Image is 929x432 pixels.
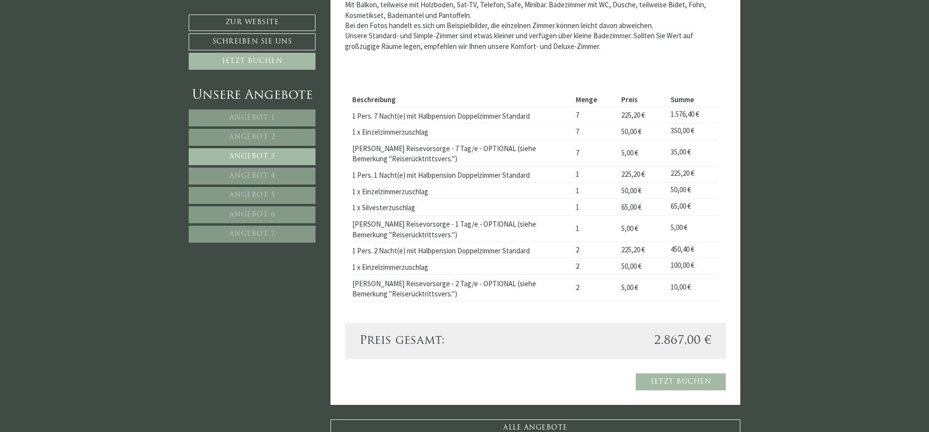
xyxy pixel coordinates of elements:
td: 1 [572,215,617,242]
a: Schreiben Sie uns [189,33,315,50]
span: 5,00 € [621,283,638,292]
td: 7 [572,107,617,123]
a: Jetzt buchen [189,53,315,70]
td: 1 x Einzelzimmerzuschlag [352,258,572,275]
span: Angebot 5 [229,192,275,199]
td: 450,40 € [667,242,719,258]
td: 65,00 € [667,199,719,215]
td: 1 Pers. 1 Nacht(e) mit Halbpension Doppelzimmer Standard [352,166,572,183]
span: Angebot 1 [229,114,275,122]
button: Senden [318,255,381,272]
td: 1 [572,183,617,199]
span: Angebot 2 [229,134,275,141]
td: 2 [572,242,617,258]
span: Angebot 3 [229,153,275,160]
td: 5,00 € [667,215,719,242]
a: Jetzt buchen [636,373,726,390]
td: 7 [572,139,617,166]
td: 1 x Einzelzimmerzuschlag [352,183,572,199]
td: 2 [572,275,617,301]
td: 7 [572,123,617,139]
td: 50,00 € [667,183,719,199]
td: 10,00 € [667,275,719,301]
small: 14:17 [15,45,138,51]
span: 225,20 € [621,245,645,254]
div: Preis gesamt: [352,333,536,349]
th: Summe [667,93,719,107]
td: [PERSON_NAME] Reisevorsorge - 2 Tag/e - OPTIONAL (siehe Bemerkung "Reiserücktrittsvers.") [352,275,572,301]
td: 1 [572,166,617,183]
td: 1 Pers. 7 Nacht(e) mit Halbpension Doppelzimmer Standard [352,107,572,123]
div: Guten Tag, wie können wir Ihnen helfen? [7,26,143,53]
span: Angebot 6 [229,211,275,218]
th: Menge [572,93,617,107]
td: [PERSON_NAME] Reisevorsorge - 7 Tag/e - OPTIONAL (siehe Bemerkung "Reiserücktrittsvers.") [352,139,572,166]
span: Angebot 7 [229,231,275,238]
td: 2 [572,258,617,275]
td: 350,00 € [667,123,719,139]
td: 1 x Einzelzimmerzuschlag [352,123,572,139]
th: Beschreibung [352,93,572,107]
td: 100,00 € [667,258,719,275]
td: [PERSON_NAME] Reisevorsorge - 1 Tag/e - OPTIONAL (siehe Bemerkung "Reiserücktrittsvers.") [352,215,572,242]
span: 50,00 € [621,186,642,195]
td: 35,00 € [667,139,719,166]
div: Montis – Active Nature Spa [15,28,138,35]
span: 50,00 € [621,262,642,271]
span: 5,00 € [621,224,638,233]
span: 225,20 € [621,170,645,179]
span: 5,00 € [621,148,638,157]
span: 50,00 € [621,127,642,136]
span: 2.867,00 € [654,333,711,349]
div: Montag [171,7,210,23]
td: 1 Pers. 2 Nacht(e) mit Halbpension Doppelzimmer Standard [352,242,572,258]
span: 225,20 € [621,110,645,120]
th: Preis [617,93,667,107]
td: 1.576,40 € [667,107,719,123]
div: Unsere Angebote [189,87,315,105]
a: Zur Website [189,15,315,31]
span: Angebot 4 [229,172,275,180]
td: 225,20 € [667,166,719,183]
span: 65,00 € [621,202,642,212]
td: 1 x Silvesterzuschlag [352,199,572,215]
td: 1 [572,199,617,215]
